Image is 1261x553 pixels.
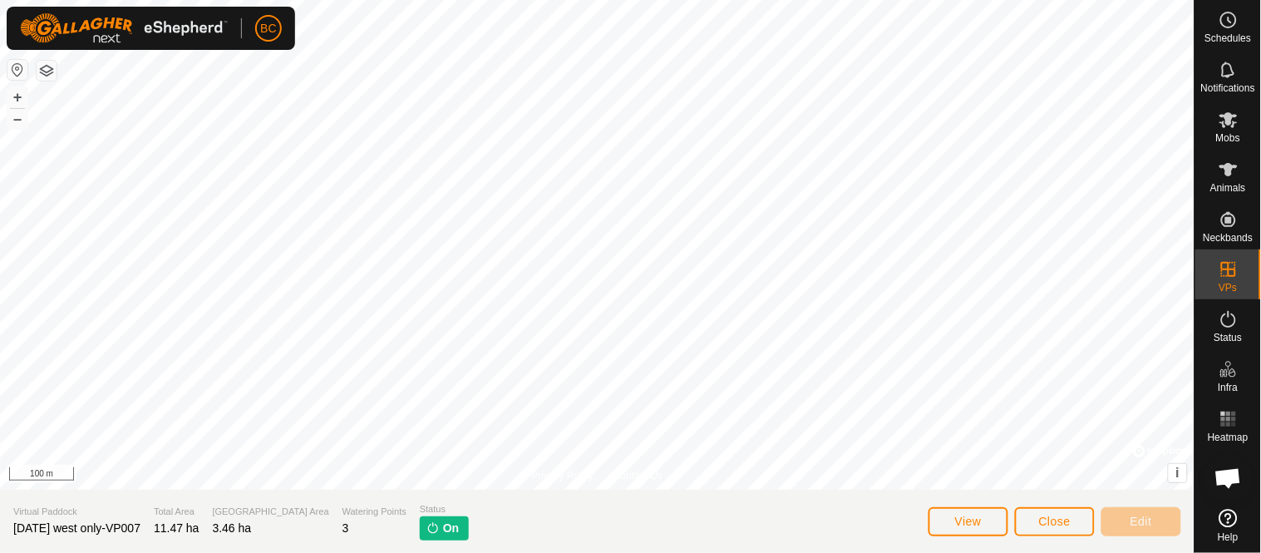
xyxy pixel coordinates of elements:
span: 3 [342,521,349,535]
span: 11.47 ha [154,521,199,535]
span: Edit [1130,515,1152,528]
span: i [1176,466,1180,480]
span: Mobs [1216,133,1240,143]
img: turn-on [426,521,440,535]
span: Close [1039,515,1071,528]
button: Edit [1101,507,1181,536]
span: VPs [1219,283,1237,293]
span: Heatmap [1208,432,1249,442]
span: Status [420,502,469,516]
span: Total Area [154,505,199,519]
button: – [7,109,27,129]
button: View [929,507,1008,536]
span: Animals [1210,183,1246,193]
button: Reset Map [7,60,27,80]
span: Status [1214,333,1242,343]
a: Privacy Policy [531,468,594,483]
span: Virtual Paddock [13,505,140,519]
span: Schedules [1204,33,1251,43]
button: Close [1015,507,1095,536]
span: BC [260,20,276,37]
span: Notifications [1201,83,1255,93]
span: On [443,520,459,537]
button: i [1169,464,1187,482]
span: [GEOGRAPHIC_DATA] Area [213,505,329,519]
a: Contact Us [613,468,663,483]
div: Open chat [1204,453,1254,503]
img: Gallagher Logo [20,13,228,43]
span: 3.46 ha [213,521,252,535]
a: Help [1195,502,1261,549]
span: Infra [1218,383,1238,393]
span: View [955,515,982,528]
span: Neckbands [1203,233,1253,243]
span: Help [1218,532,1239,542]
span: Watering Points [342,505,406,519]
button: + [7,87,27,107]
button: Map Layers [37,61,57,81]
span: [DATE] west only-VP007 [13,521,140,535]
